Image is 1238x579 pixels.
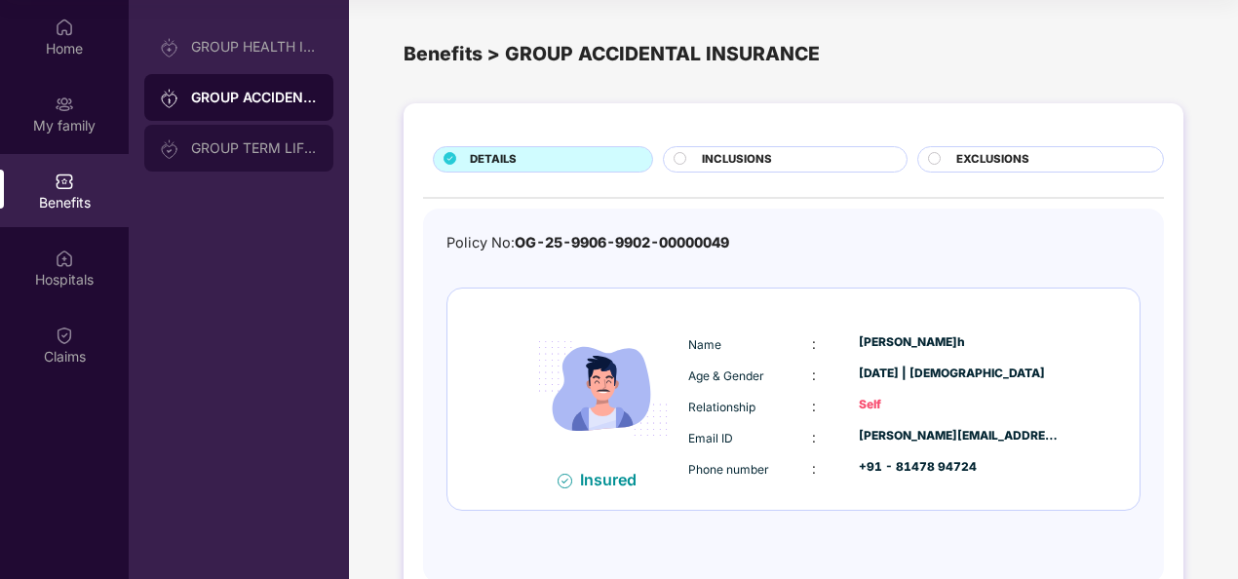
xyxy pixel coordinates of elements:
[812,335,816,352] span: :
[812,460,816,477] span: :
[160,139,179,159] img: svg+xml;base64,PHN2ZyB3aWR0aD0iMjAiIGhlaWdodD0iMjAiIHZpZXdCb3g9IjAgMCAyMCAyMCIgZmlsbD0ibm9uZSIgeG...
[580,470,648,489] div: Insured
[859,458,1060,477] div: +91 - 81478 94724
[55,18,74,37] img: svg+xml;base64,PHN2ZyBpZD0iSG9tZSIgeG1sbnM9Imh0dHA6Ly93d3cudzMub3JnLzIwMDAvc3ZnIiB3aWR0aD0iMjAiIG...
[956,151,1029,169] span: EXCLUSIONS
[404,39,1183,69] div: Benefits > GROUP ACCIDENTAL INSURANCE
[515,234,729,251] span: OG-25-9906-9902-00000049
[688,337,721,352] span: Name
[55,249,74,268] img: svg+xml;base64,PHN2ZyBpZD0iSG9zcGl0YWxzIiB4bWxucz0iaHR0cDovL3d3dy53My5vcmcvMjAwMC9zdmciIHdpZHRoPS...
[688,400,755,414] span: Relationship
[688,431,733,445] span: Email ID
[55,326,74,345] img: svg+xml;base64,PHN2ZyBpZD0iQ2xhaW0iIHhtbG5zPSJodHRwOi8vd3d3LnczLm9yZy8yMDAwL3N2ZyIgd2lkdGg9IjIwIi...
[859,365,1060,383] div: [DATE] | [DEMOGRAPHIC_DATA]
[522,308,683,469] img: icon
[688,368,764,383] span: Age & Gender
[859,427,1060,445] div: [PERSON_NAME][EMAIL_ADDRESS][PERSON_NAME][DOMAIN_NAME]
[859,396,1060,414] div: Self
[55,172,74,191] img: svg+xml;base64,PHN2ZyBpZD0iQmVuZWZpdHMiIHhtbG5zPSJodHRwOi8vd3d3LnczLm9yZy8yMDAwL3N2ZyIgd2lkdGg9Ij...
[812,367,816,383] span: :
[191,88,318,107] div: GROUP ACCIDENTAL INSURANCE
[558,474,572,488] img: svg+xml;base64,PHN2ZyB4bWxucz0iaHR0cDovL3d3dy53My5vcmcvMjAwMC9zdmciIHdpZHRoPSIxNiIgaGVpZ2h0PSIxNi...
[160,38,179,58] img: svg+xml;base64,PHN2ZyB3aWR0aD0iMjAiIGhlaWdodD0iMjAiIHZpZXdCb3g9IjAgMCAyMCAyMCIgZmlsbD0ibm9uZSIgeG...
[470,151,517,169] span: DETAILS
[859,333,1060,352] div: [PERSON_NAME]h
[446,232,729,254] div: Policy No:
[160,89,179,108] img: svg+xml;base64,PHN2ZyB3aWR0aD0iMjAiIGhlaWdodD0iMjAiIHZpZXdCb3g9IjAgMCAyMCAyMCIgZmlsbD0ibm9uZSIgeG...
[55,95,74,114] img: svg+xml;base64,PHN2ZyB3aWR0aD0iMjAiIGhlaWdodD0iMjAiIHZpZXdCb3g9IjAgMCAyMCAyMCIgZmlsbD0ibm9uZSIgeG...
[812,429,816,445] span: :
[191,140,318,156] div: GROUP TERM LIFE INSURANCE
[688,462,769,477] span: Phone number
[191,39,318,55] div: GROUP HEALTH INSURANCE
[812,398,816,414] span: :
[702,151,772,169] span: INCLUSIONS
